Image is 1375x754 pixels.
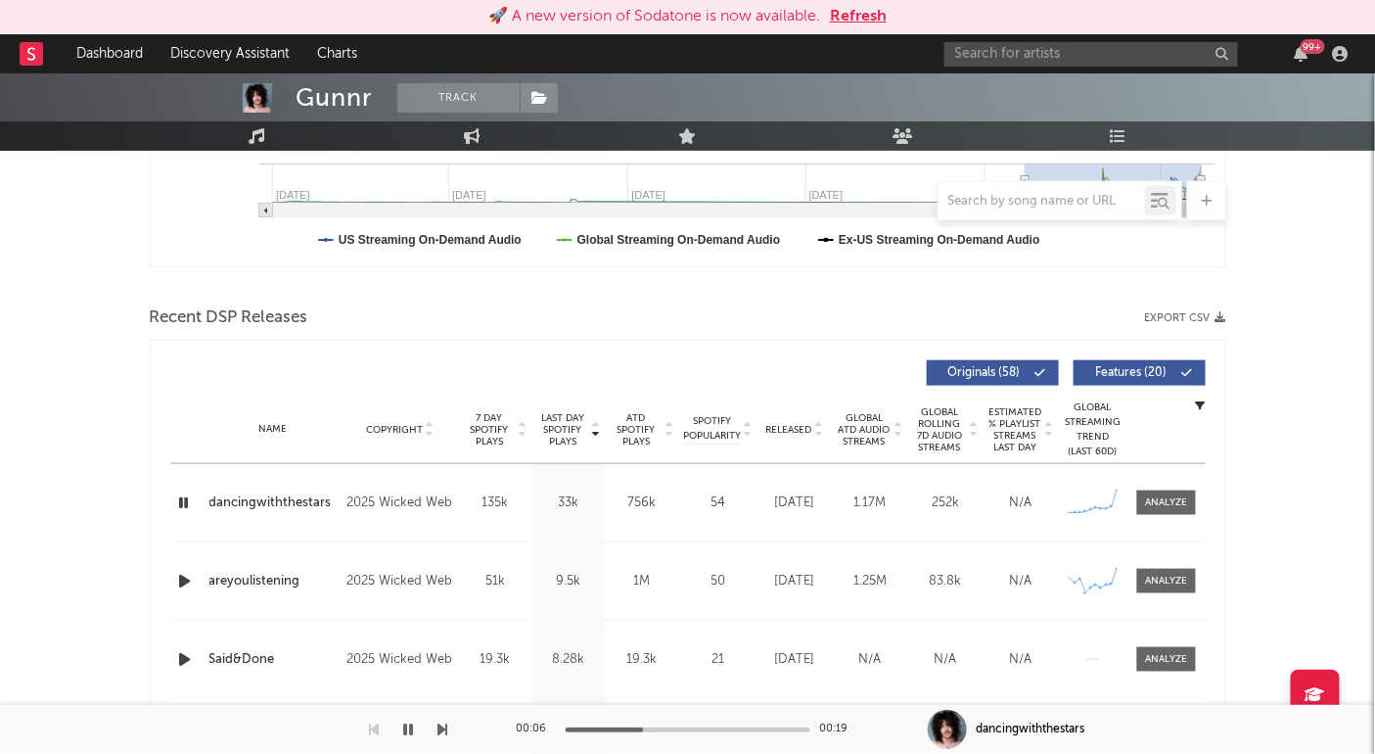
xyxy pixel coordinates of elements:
[762,572,828,591] div: [DATE]
[762,494,828,513] div: [DATE]
[838,412,892,448] span: Global ATD Audio Streams
[537,494,601,513] div: 33k
[766,424,812,436] span: Released
[397,83,520,113] button: Track
[940,367,1030,379] span: Originals ( 58 )
[209,422,338,437] div: Name
[464,650,527,670] div: 19.3k
[927,360,1059,386] button: Originals(58)
[684,650,753,670] div: 21
[303,34,371,73] a: Charts
[339,233,522,247] text: US Streaming On-Demand Audio
[977,721,1085,738] div: dancingwiththestars
[838,572,903,591] div: 1.25M
[464,494,527,513] div: 135k
[611,412,663,448] span: ATD Spotify Plays
[820,718,859,741] div: 00:19
[838,494,903,513] div: 1.17M
[464,572,527,591] div: 51k
[913,406,967,453] span: Global Rolling 7D Audio Streams
[366,424,423,436] span: Copyright
[988,572,1054,591] div: N/A
[944,42,1238,67] input: Search for artists
[488,5,820,28] div: 🚀 A new version of Sodatone is now available.
[684,572,753,591] div: 50
[939,194,1145,210] input: Search by song name or URL
[1064,401,1123,459] div: Global Streaming Trend (Last 60D)
[988,494,1054,513] div: N/A
[209,650,338,670] a: Said&Done
[517,718,556,741] div: 00:06
[464,412,516,448] span: 7 Day Spotify Plays
[913,494,979,513] div: 252k
[611,572,674,591] div: 1M
[830,5,887,28] button: Refresh
[576,233,780,247] text: Global Streaming On-Demand Audio
[1145,312,1226,324] button: Export CSV
[63,34,157,73] a: Dashboard
[150,306,308,330] span: Recent DSP Releases
[913,572,979,591] div: 83.8k
[611,650,674,670] div: 19.3k
[346,648,453,672] div: 2025 Wicked Web
[1086,367,1176,379] span: Features ( 20 )
[537,412,589,448] span: Last Day Spotify Plays
[209,572,338,591] a: areyoulistening
[838,650,903,670] div: N/A
[762,650,828,670] div: [DATE]
[537,572,601,591] div: 9.5k
[1295,46,1308,62] button: 99+
[611,494,674,513] div: 756k
[913,650,979,670] div: N/A
[209,494,338,513] a: dancingwiththestars
[988,406,1042,453] span: Estimated % Playlist Streams Last Day
[346,570,453,593] div: 2025 Wicked Web
[988,650,1054,670] div: N/A
[537,650,601,670] div: 8.28k
[839,233,1040,247] text: Ex-US Streaming On-Demand Audio
[297,83,373,113] div: Gunnr
[683,414,741,444] span: Spotify Popularity
[157,34,303,73] a: Discovery Assistant
[684,494,753,513] div: 54
[346,492,453,515] div: 2025 Wicked Web
[1074,360,1206,386] button: Features(20)
[1301,39,1325,54] div: 99 +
